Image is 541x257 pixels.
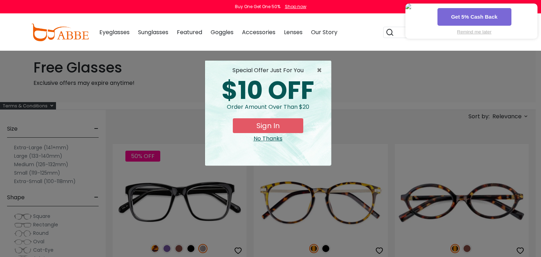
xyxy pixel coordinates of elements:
span: Featured [177,28,202,36]
div: Close [211,134,325,143]
span: × [317,66,325,75]
span: Accessories [242,28,275,36]
span: Our Story [311,28,337,36]
div: Order amount over than $20 [211,103,325,118]
button: Sign In [233,118,303,133]
div: Buy One Get One 50% [235,4,280,10]
img: abbeglasses.com [31,24,89,41]
span: Sunglasses [138,28,168,36]
span: Lenses [284,28,303,36]
div: special offer just for you [211,66,325,75]
a: Shop now [281,4,306,10]
div: $10 OFF [211,78,325,103]
span: Eyeglasses [99,28,130,36]
button: Close [317,66,325,75]
div: Shop now [285,4,306,10]
span: Goggles [211,28,234,36]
